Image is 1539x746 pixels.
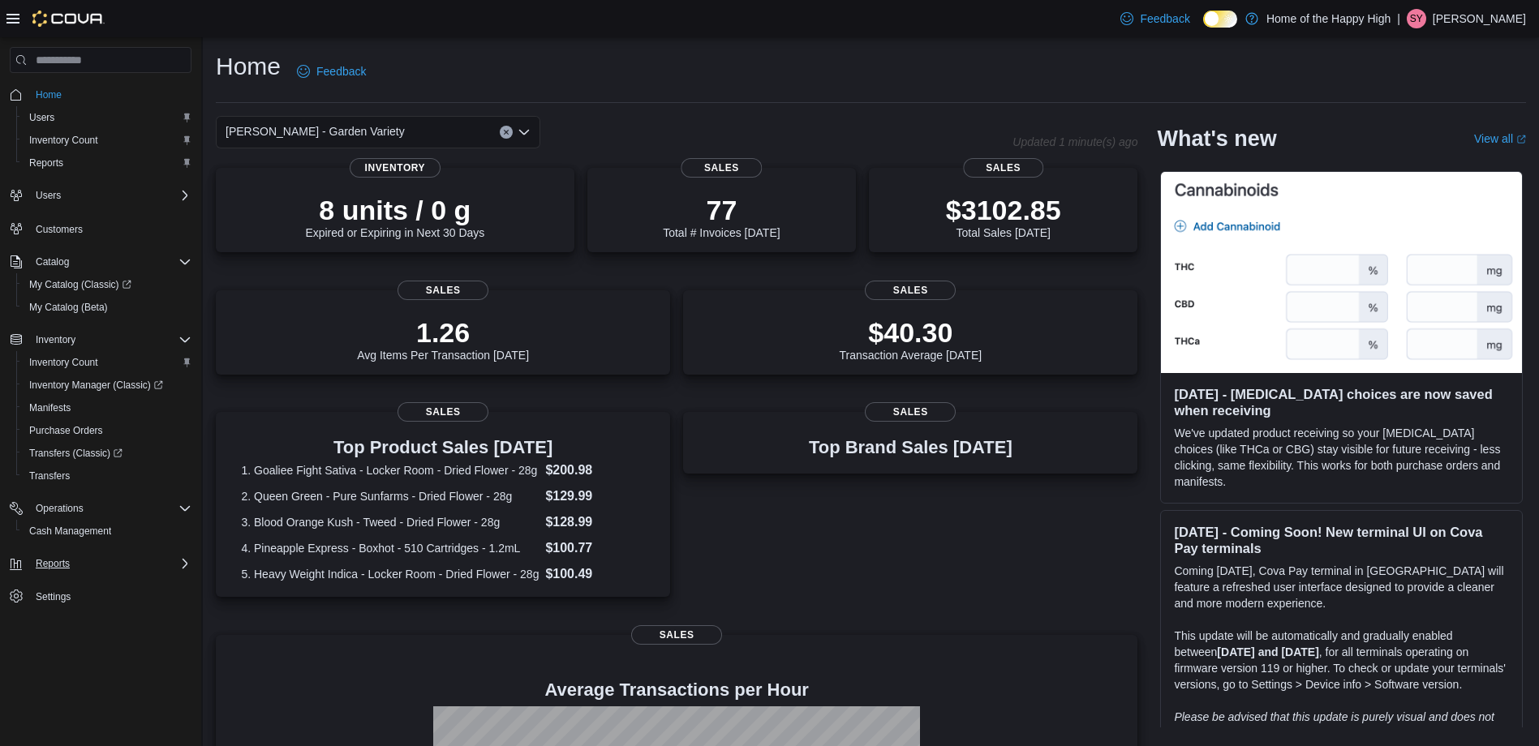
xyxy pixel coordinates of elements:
[29,84,191,105] span: Home
[29,156,63,169] span: Reports
[241,462,539,478] dt: 1. Goaliee Fight Sativa - Locker Room - Dried Flower - 28g
[23,353,105,372] a: Inventory Count
[1474,132,1526,145] a: View allExternal link
[865,402,956,422] span: Sales
[23,131,191,150] span: Inventory Count
[1174,710,1494,740] em: Please be advised that this update is purely visual and does not impact payment functionality.
[23,521,191,541] span: Cash Management
[290,55,372,88] a: Feedback
[23,375,191,395] span: Inventory Manager (Classic)
[29,401,71,414] span: Manifests
[36,189,61,202] span: Users
[32,11,105,27] img: Cova
[23,466,191,486] span: Transfers
[23,421,191,440] span: Purchase Orders
[23,353,191,372] span: Inventory Count
[29,301,108,314] span: My Catalog (Beta)
[23,298,114,317] a: My Catalog (Beta)
[1157,126,1276,152] h2: What's new
[10,76,191,650] nav: Complex example
[23,444,129,463] a: Transfers (Classic)
[16,106,198,129] button: Users
[3,497,198,520] button: Operations
[3,585,198,608] button: Settings
[545,538,644,558] dd: $100.77
[3,217,198,240] button: Customers
[29,586,191,607] span: Settings
[946,194,1061,239] div: Total Sales [DATE]
[398,281,488,300] span: Sales
[16,397,198,419] button: Manifests
[29,111,54,124] span: Users
[398,402,488,422] span: Sales
[23,375,170,395] a: Inventory Manager (Classic)
[840,316,982,362] div: Transaction Average [DATE]
[29,252,75,272] button: Catalog
[29,469,70,482] span: Transfers
[23,108,61,127] a: Users
[1410,9,1423,28] span: SY
[1174,386,1509,418] h3: [DATE] - [MEDICAL_DATA] choices are now saved when receiving
[36,88,62,101] span: Home
[316,63,366,79] span: Feedback
[545,487,644,506] dd: $129.99
[545,461,644,480] dd: $200.98
[305,194,484,239] div: Expired or Expiring in Next 30 Days
[3,83,198,106] button: Home
[500,126,513,139] button: Clear input
[23,153,70,173] a: Reports
[16,465,198,487] button: Transfers
[16,419,198,442] button: Purchase Orders
[1266,9,1391,28] p: Home of the Happy High
[1397,9,1400,28] p: |
[23,444,191,463] span: Transfers (Classic)
[16,296,198,319] button: My Catalog (Beta)
[3,328,198,351] button: Inventory
[241,438,644,457] h3: Top Product Sales [DATE]
[29,554,76,573] button: Reports
[3,251,198,273] button: Catalog
[36,255,69,268] span: Catalog
[305,194,484,226] p: 8 units / 0 g
[1174,563,1509,611] p: Coming [DATE], Cova Pay terminal in [GEOGRAPHIC_DATA] will feature a refreshed user interface des...
[1516,135,1526,144] svg: External link
[16,520,198,542] button: Cash Management
[23,275,191,294] span: My Catalog (Classic)
[16,273,198,296] a: My Catalog (Classic)
[16,442,198,465] a: Transfers (Classic)
[16,374,198,397] a: Inventory Manager (Classic)
[545,564,644,584] dd: $100.49
[36,333,75,346] span: Inventory
[631,625,722,645] span: Sales
[29,252,191,272] span: Catalog
[357,316,529,362] div: Avg Items Per Transaction [DATE]
[518,126,531,139] button: Open list of options
[29,379,163,392] span: Inventory Manager (Classic)
[29,134,98,147] span: Inventory Count
[809,438,1012,457] h3: Top Brand Sales [DATE]
[29,186,67,205] button: Users
[1174,425,1509,490] p: We've updated product receiving so your [MEDICAL_DATA] choices (like THCa or CBG) stay visible fo...
[23,131,105,150] a: Inventory Count
[23,153,191,173] span: Reports
[357,316,529,349] p: 1.26
[36,223,83,236] span: Customers
[241,566,539,582] dt: 5. Heavy Weight Indica - Locker Room - Dried Flower - 28g
[840,316,982,349] p: $40.30
[1174,524,1509,556] h3: [DATE] - Coming Soon! New terminal UI on Cova Pay terminals
[663,194,780,226] p: 77
[1012,135,1137,148] p: Updated 1 minute(s) ago
[241,514,539,530] dt: 3. Blood Orange Kush - Tweed - Dried Flower - 28g
[350,158,441,178] span: Inventory
[23,108,191,127] span: Users
[29,330,191,349] span: Inventory
[29,499,191,518] span: Operations
[681,158,762,178] span: Sales
[29,278,131,291] span: My Catalog (Classic)
[23,275,138,294] a: My Catalog (Classic)
[3,184,198,207] button: Users
[16,152,198,174] button: Reports
[23,466,76,486] a: Transfers
[29,554,191,573] span: Reports
[663,194,780,239] div: Total # Invoices [DATE]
